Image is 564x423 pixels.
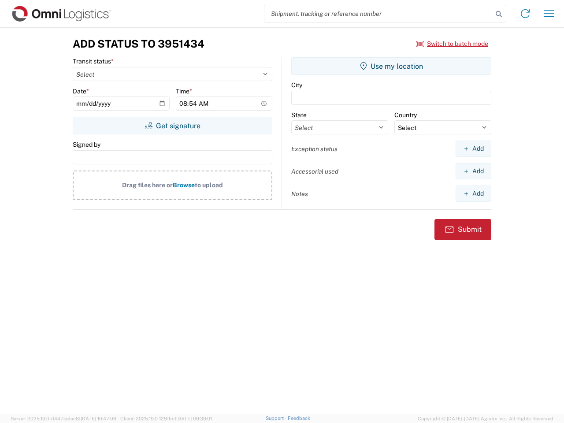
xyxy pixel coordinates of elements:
[416,37,488,51] button: Switch to batch mode
[291,57,491,75] button: Use my location
[11,416,116,421] span: Server: 2025.19.0-d447cefac8f
[456,186,491,202] button: Add
[394,111,417,119] label: Country
[291,145,338,153] label: Exception status
[81,416,116,421] span: [DATE] 10:47:06
[73,117,272,134] button: Get signature
[291,167,338,175] label: Accessorial used
[434,219,491,240] button: Submit
[120,416,212,421] span: Client: 2025.19.0-129fbcf
[73,57,114,65] label: Transit status
[73,87,89,95] label: Date
[264,5,493,22] input: Shipment, tracking or reference number
[418,415,553,423] span: Copyright © [DATE]-[DATE] Agistix Inc., All Rights Reserved
[266,416,288,421] a: Support
[456,141,491,157] button: Add
[73,141,100,148] label: Signed by
[176,416,212,421] span: [DATE] 09:39:01
[288,416,310,421] a: Feedback
[291,190,308,198] label: Notes
[456,163,491,179] button: Add
[173,182,195,189] span: Browse
[122,182,173,189] span: Drag files here or
[73,37,204,50] h3: Add Status to 3951434
[176,87,192,95] label: Time
[291,111,307,119] label: State
[291,81,302,89] label: City
[195,182,223,189] span: to upload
